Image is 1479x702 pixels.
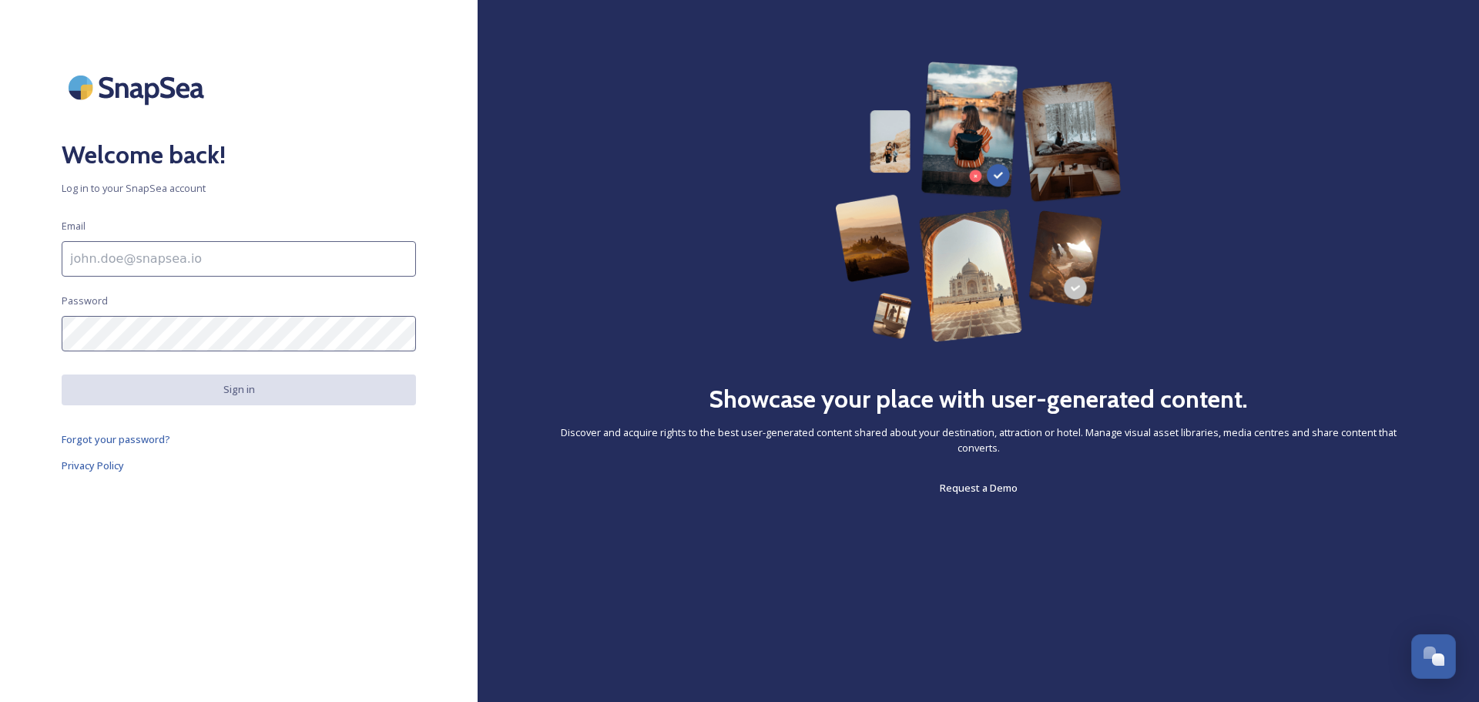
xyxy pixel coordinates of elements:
[940,481,1018,495] span: Request a Demo
[835,62,1122,342] img: 63b42ca75bacad526042e722_Group%20154-p-800.png
[62,375,416,405] button: Sign in
[709,381,1248,418] h2: Showcase your place with user-generated content.
[62,458,124,472] span: Privacy Policy
[62,241,416,277] input: john.doe@snapsea.io
[62,456,416,475] a: Privacy Policy
[62,62,216,113] img: SnapSea Logo
[62,430,416,448] a: Forgot your password?
[62,432,170,446] span: Forgot your password?
[62,136,416,173] h2: Welcome back!
[1411,634,1456,679] button: Open Chat
[539,425,1417,455] span: Discover and acquire rights to the best user-generated content shared about your destination, att...
[62,294,108,308] span: Password
[62,181,416,196] span: Log in to your SnapSea account
[940,479,1018,497] a: Request a Demo
[62,219,86,233] span: Email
